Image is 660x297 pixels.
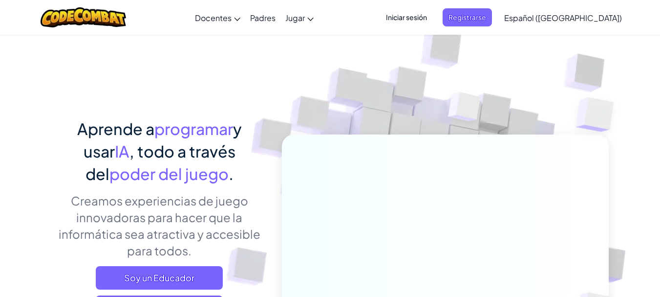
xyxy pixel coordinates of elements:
a: Español ([GEOGRAPHIC_DATA]) [499,4,627,31]
span: Aprende a [77,119,154,138]
img: Overlap cubes [429,73,500,146]
span: poder del juego [109,164,229,183]
a: Padres [245,4,280,31]
span: programar [154,119,233,138]
a: Docentes [190,4,245,31]
button: Iniciar sesión [380,8,433,26]
a: Soy un Educador [96,266,223,290]
span: . [229,164,234,183]
img: Overlap cubes [556,73,641,156]
button: Registrarse [443,8,492,26]
span: , todo a través del [85,141,235,183]
span: Jugar [285,13,305,23]
img: CodeCombat logo [41,7,126,27]
span: Español ([GEOGRAPHIC_DATA]) [504,13,622,23]
p: Creamos experiencias de juego innovadoras para hacer que la informática sea atractiva y accesible... [52,192,267,259]
span: Docentes [195,13,232,23]
span: IA [115,141,129,161]
a: Jugar [280,4,319,31]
